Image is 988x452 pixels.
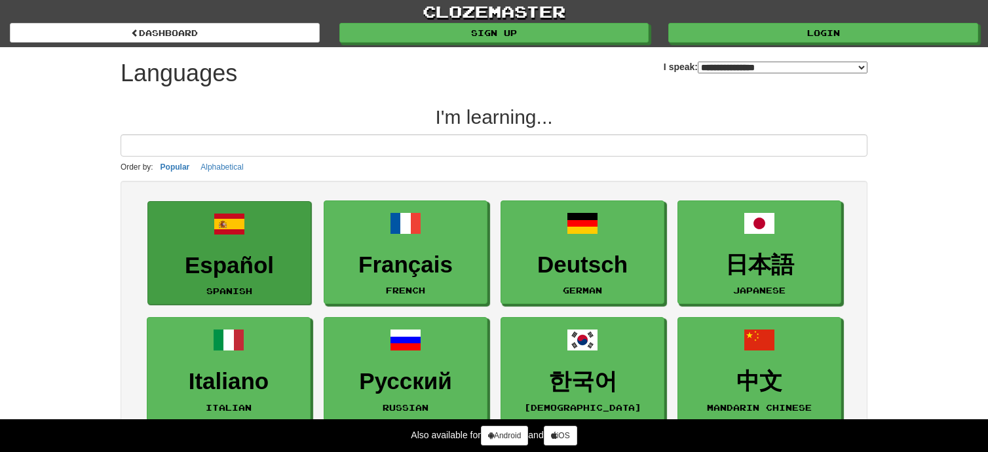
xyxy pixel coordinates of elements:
[524,403,641,412] small: [DEMOGRAPHIC_DATA]
[698,62,867,73] select: I speak:
[324,317,487,421] a: РусскийRussian
[668,23,978,43] a: Login
[383,403,428,412] small: Russian
[206,286,252,295] small: Spanish
[481,426,528,445] a: Android
[685,369,834,394] h3: 中文
[10,23,320,43] a: dashboard
[501,200,664,305] a: DeutschGerman
[154,369,303,394] h3: Italiano
[677,317,841,421] a: 中文Mandarin Chinese
[121,60,237,86] h1: Languages
[157,160,194,174] button: Popular
[331,252,480,278] h3: Français
[563,286,602,295] small: German
[685,252,834,278] h3: 日本語
[121,106,867,128] h2: I'm learning...
[331,369,480,394] h3: Русский
[707,403,812,412] small: Mandarin Chinese
[155,253,304,278] h3: Español
[386,286,425,295] small: French
[677,200,841,305] a: 日本語Japanese
[501,317,664,421] a: 한국어[DEMOGRAPHIC_DATA]
[324,200,487,305] a: FrançaisFrench
[147,201,311,305] a: EspañolSpanish
[206,403,252,412] small: Italian
[147,317,311,421] a: ItalianoItalian
[664,60,867,73] label: I speak:
[508,252,657,278] h3: Deutsch
[508,369,657,394] h3: 한국어
[197,160,247,174] button: Alphabetical
[339,23,649,43] a: Sign up
[733,286,786,295] small: Japanese
[544,426,577,445] a: iOS
[121,162,153,172] small: Order by:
